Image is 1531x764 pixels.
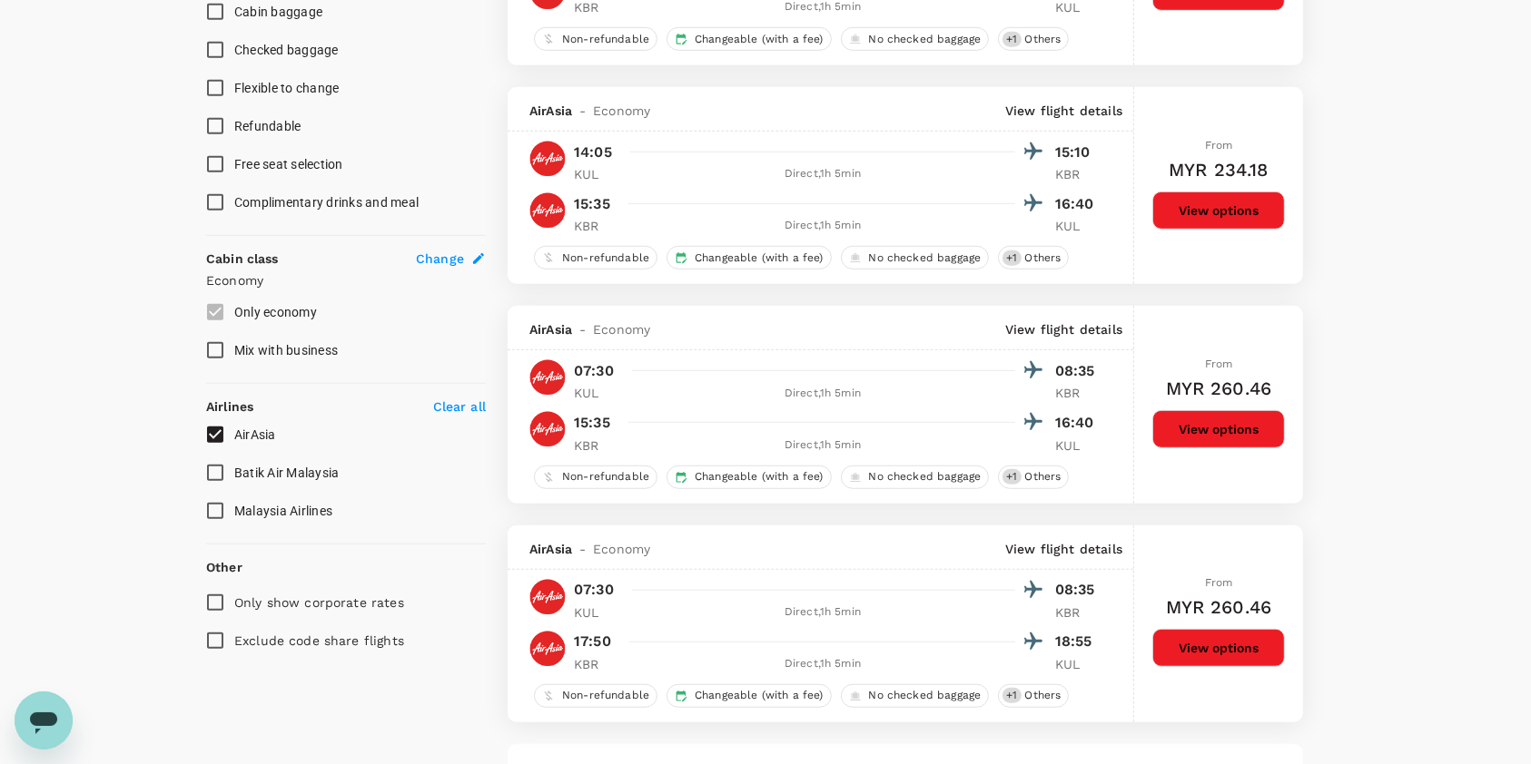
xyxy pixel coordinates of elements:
[1055,436,1101,455] p: KUL
[555,469,657,485] span: Non-refundable
[1166,374,1272,403] h6: MYR 260.46
[529,320,572,338] span: AirAsia
[1055,193,1101,215] p: 16:40
[555,688,657,703] span: Non-refundable
[234,427,276,442] span: AirAsia
[667,465,831,489] div: Changeable (with a fee)
[1166,593,1272,622] h6: MYR 260.46
[1003,469,1021,485] span: + 1
[1055,142,1101,163] p: 15:10
[574,412,610,434] p: 15:35
[998,465,1069,489] div: +1Others
[234,632,404,650] p: Exclude code share flights
[1018,688,1069,703] span: Others
[206,558,242,576] p: Other
[1003,32,1021,47] span: + 1
[206,251,279,266] strong: Cabin class
[1003,250,1021,266] span: + 1
[433,397,486,416] p: Clear all
[234,119,301,133] span: Refundable
[234,5,322,19] span: Cabin baggage
[534,684,657,708] div: Non-refundable
[1003,688,1021,703] span: + 1
[687,688,830,703] span: Changeable (with a fee)
[630,165,1015,183] div: Direct , 1h 5min
[630,655,1015,673] div: Direct , 1h 5min
[529,102,572,120] span: AirAsia
[1055,412,1101,434] p: 16:40
[998,246,1069,269] div: +1Others
[862,688,989,703] span: No checked baggage
[574,436,619,455] p: KBR
[574,193,610,215] p: 15:35
[1055,384,1101,402] p: KBR
[998,684,1069,708] div: +1Others
[1205,576,1233,589] span: From
[1018,469,1069,485] span: Others
[234,195,419,210] span: Complimentary drinks and meal
[574,603,619,622] p: KUL
[862,469,989,485] span: No checked baggage
[630,603,1015,622] div: Direct , 1h 5min
[15,691,73,749] iframe: Button to launch messaging window
[667,27,831,51] div: Changeable (with a fee)
[534,246,657,269] div: Non-refundable
[234,504,332,518] span: Malaysia Airlines
[1055,603,1101,622] p: KBR
[234,157,343,171] span: Free seat selection
[1018,250,1069,266] span: Others
[1005,540,1122,558] p: View flight details
[206,271,486,289] p: Economy
[234,305,317,319] span: Only economy
[572,102,593,120] span: -
[555,32,657,47] span: Non-refundable
[998,27,1069,51] div: +1Others
[1205,139,1233,152] span: From
[1018,32,1069,47] span: Others
[1055,217,1101,235] p: KUL
[1152,629,1285,667] button: View options
[574,579,614,601] p: 07:30
[687,469,830,485] span: Changeable (with a fee)
[1055,360,1101,382] p: 08:35
[529,141,566,177] img: AK
[234,465,340,480] span: Batik Air Malaysia
[416,250,464,268] span: Change
[593,540,650,558] span: Economy
[862,32,989,47] span: No checked baggage
[206,399,253,414] strong: Airlines
[1169,155,1269,184] h6: MYR 234.18
[1152,410,1285,448] button: View options
[572,320,593,338] span: -
[1005,102,1122,120] p: View flight details
[555,250,657,266] span: Non-refundable
[574,217,619,235] p: KBR
[234,593,404,612] p: Only show corporate rates
[534,465,657,489] div: Non-refundable
[534,27,657,51] div: Non-refundable
[630,436,1015,455] div: Direct , 1h 5min
[574,142,612,163] p: 14:05
[574,360,614,382] p: 07:30
[630,385,1015,403] div: Direct , 1h 5min
[841,684,990,708] div: No checked baggage
[234,43,339,57] span: Checked baggage
[630,217,1015,235] div: Direct , 1h 5min
[862,250,989,266] span: No checked baggage
[234,81,340,95] span: Flexible to change
[529,411,566,447] img: AK
[1055,631,1101,652] p: 18:55
[687,250,830,266] span: Changeable (with a fee)
[529,540,572,558] span: AirAsia
[1055,165,1101,183] p: KBR
[593,320,650,338] span: Economy
[529,359,566,396] img: AK
[529,192,566,229] img: AK
[574,655,619,673] p: KBR
[1005,320,1122,338] p: View flight details
[593,102,650,120] span: Economy
[1055,655,1101,673] p: KUL
[841,27,990,51] div: No checked baggage
[687,32,830,47] span: Changeable (with a fee)
[574,631,611,652] p: 17:50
